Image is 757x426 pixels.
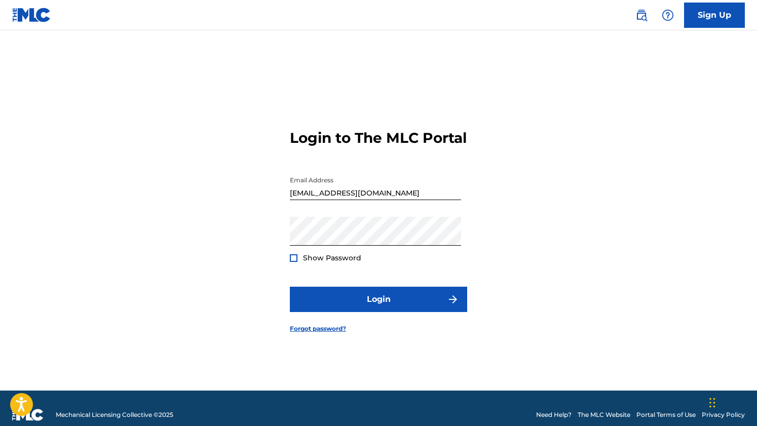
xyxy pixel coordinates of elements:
[636,410,696,419] a: Portal Terms of Use
[290,129,467,147] h3: Login to The MLC Portal
[635,9,648,21] img: search
[631,5,652,25] a: Public Search
[290,287,467,312] button: Login
[536,410,572,419] a: Need Help?
[662,9,674,21] img: help
[578,410,630,419] a: The MLC Website
[706,377,757,426] iframe: Chat Widget
[702,410,745,419] a: Privacy Policy
[290,324,346,333] a: Forgot password?
[684,3,745,28] a: Sign Up
[303,253,361,262] span: Show Password
[56,410,173,419] span: Mechanical Licensing Collective © 2025
[12,8,51,22] img: MLC Logo
[447,293,459,305] img: f7272a7cc735f4ea7f67.svg
[12,409,44,421] img: logo
[709,388,715,418] div: Drag
[658,5,678,25] div: Help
